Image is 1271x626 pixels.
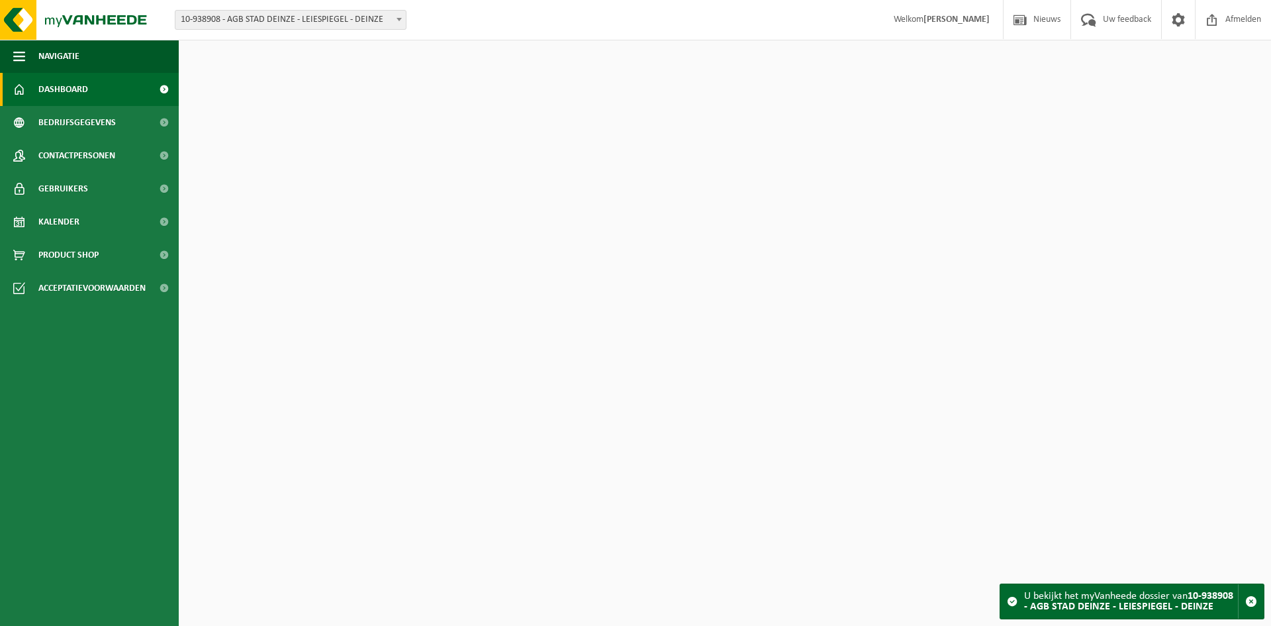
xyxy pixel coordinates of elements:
span: Contactpersonen [38,139,115,172]
strong: 10-938908 - AGB STAD DEINZE - LEIESPIEGEL - DEINZE [1024,591,1233,612]
span: Navigatie [38,40,79,73]
span: Bedrijfsgegevens [38,106,116,139]
span: 10-938908 - AGB STAD DEINZE - LEIESPIEGEL - DEINZE [175,10,406,30]
strong: [PERSON_NAME] [923,15,990,25]
span: Kalender [38,205,79,238]
span: Gebruikers [38,172,88,205]
span: 10-938908 - AGB STAD DEINZE - LEIESPIEGEL - DEINZE [175,11,406,29]
span: Acceptatievoorwaarden [38,272,146,305]
span: Product Shop [38,238,99,272]
div: U bekijkt het myVanheede dossier van [1024,584,1238,619]
span: Dashboard [38,73,88,106]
